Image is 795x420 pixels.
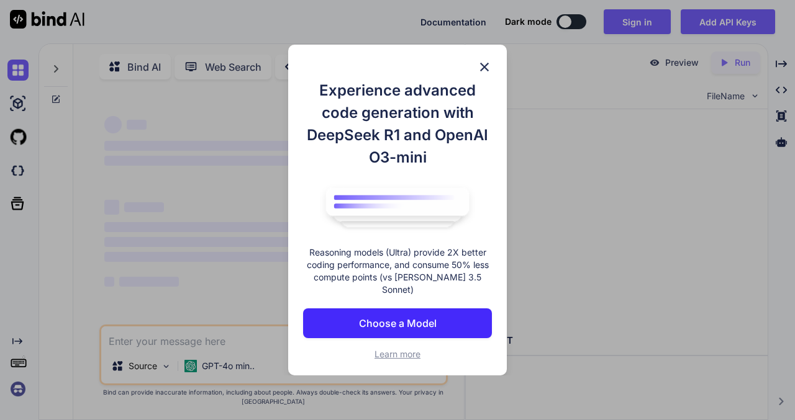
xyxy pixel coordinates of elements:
img: bind logo [317,181,478,235]
button: Choose a Model [303,308,492,338]
p: Reasoning models (Ultra) provide 2X better coding performance, and consume 50% less compute point... [303,246,492,296]
h1: Experience advanced code generation with DeepSeek R1 and OpenAI O3-mini [303,79,492,169]
p: Choose a Model [359,316,437,331]
img: close [477,60,492,74]
span: Learn more [375,349,420,359]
